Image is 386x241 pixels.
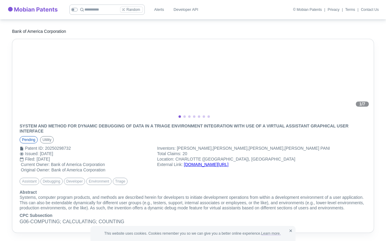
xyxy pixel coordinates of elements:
div: Original Owner : [21,167,50,173]
div: , , , [177,146,330,151]
div: developer [64,178,85,185]
span: This website uses cookies. Cookies remember you so we can give you a better online experience. [104,231,282,236]
div: External Link : [157,162,183,167]
h6: SYSTEM AND METHOD FOR DYNAMIC DEBUGGING OF DATA IN A TRIAGE ENVIRONMENT INTEGRATION WITH USE OF A... [20,124,366,134]
div: Location : [157,157,174,162]
div: [DATE] [36,157,146,162]
div: 20250298732 [45,146,146,151]
div: environment [86,178,111,185]
div: 20 [182,151,330,156]
div: Patent ID : [25,146,44,151]
div: triage [113,178,128,185]
span: developer [64,179,85,184]
h6: 1 / 7 [359,102,365,107]
span: environment [87,179,111,184]
span: debugging [41,179,62,184]
a: Alerts [150,4,169,15]
a: [PERSON_NAME] [249,146,283,151]
div: | [324,7,325,12]
div: Total Claims : [157,151,181,157]
a: Privacy [327,8,339,11]
span: triage [113,179,128,184]
button: Random [120,7,143,13]
a: Learn more. [261,231,281,236]
a: Bank of America Corporation [51,162,105,167]
div: Filed : [25,157,35,162]
a: Developer API [171,4,201,15]
a: Contact Us [361,8,379,11]
div: [DATE] [40,151,146,156]
p: G06 - COMPUTING; CALCULATING; COUNTING [20,218,366,225]
p: Systems, computer program products, and methods are described herein for developers to initiate d... [20,195,366,210]
h6: CPC Subsection [20,213,366,218]
div: | [358,7,359,12]
div: © Mobian Patents [293,8,322,11]
div: Issued : [25,151,39,157]
div: assistant [20,178,39,185]
span: assistant [20,179,39,184]
a: [DOMAIN_NAME][URL] [184,162,229,167]
a: Terms [345,8,355,11]
a: Bank of America Corporation [12,24,66,39]
a: [PERSON_NAME] [177,146,211,151]
div: Current Owner : [21,162,50,167]
a: [PERSON_NAME] PANI [285,146,330,151]
a: [PERSON_NAME] [213,146,248,151]
div: CHARLOTTE ([GEOGRAPHIC_DATA]), [GEOGRAPHIC_DATA] [176,157,330,162]
h6: Abstract [20,190,366,195]
div: debugging [40,178,63,185]
div: Inventors : [157,146,176,151]
a: Bank of America Corporation [51,167,105,172]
